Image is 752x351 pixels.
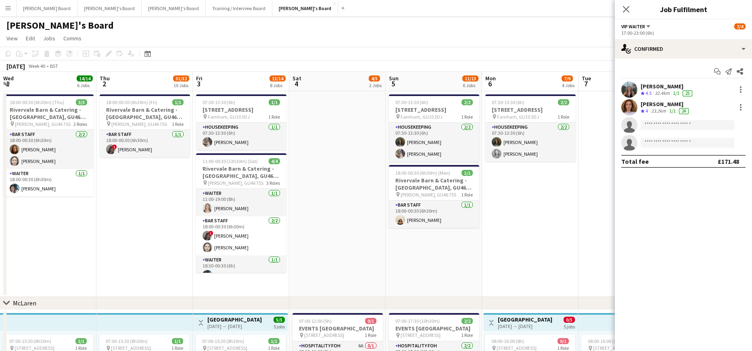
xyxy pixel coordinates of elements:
span: 18:00-00:30 (6h30m) (Thu) [10,99,64,105]
span: 07:00-15:30 (8h30m) [9,338,51,344]
span: View [6,35,18,42]
span: 11:00-00:30 (13h30m) (Sat) [203,158,258,164]
h3: [STREET_ADDRESS] [485,106,576,113]
div: 8 Jobs [270,82,285,88]
span: 31/32 [173,75,189,81]
span: 1 Role [268,345,280,351]
span: 1 Role [558,114,569,120]
button: Training / Interview Board [206,0,272,16]
span: Farnham, GU10 3DJ [497,114,539,120]
span: 2 Roles [73,121,87,127]
span: [PERSON_NAME], GU46 7SS [401,192,456,198]
h3: Rivervale Barn & Catering - [GEOGRAPHIC_DATA], GU46 7SS [100,106,190,121]
div: Total fee [621,157,649,165]
span: 3/3 [76,99,87,105]
span: 7/9 [562,75,573,81]
span: Fri [196,75,203,82]
span: 1 Role [365,332,376,338]
span: 1 Role [461,114,473,120]
span: Comms [63,35,81,42]
span: [STREET_ADDRESS] [207,345,247,351]
span: 2/2 [558,99,569,105]
div: [DATE] [6,62,25,70]
span: 2/2 [462,318,473,324]
span: 7 [581,79,591,88]
span: 1 [2,79,14,88]
span: 07:30-13:30 (6h) [203,99,235,105]
span: [PERSON_NAME], GU46 7SS [111,121,167,127]
app-card-role: Housekeeping1/107:30-13:30 (6h)[PERSON_NAME] [196,123,286,150]
app-job-card: 07:30-13:30 (6h)1/1[STREET_ADDRESS] Farnham, GU10 3DJ1 RoleHousekeeping1/107:30-13:30 (6h)[PERSON... [196,94,286,150]
span: [STREET_ADDRESS] [304,332,344,338]
span: 2/2 [462,99,473,105]
span: 5 [388,79,399,88]
span: 07:00-15:30 (8h30m) [202,338,244,344]
span: 1/1 [172,338,183,344]
app-card-role: Waiter1/111:00-19:00 (8h)[PERSON_NAME] [196,189,286,216]
span: 0/1 [365,318,376,324]
h3: EVENTS [GEOGRAPHIC_DATA] [292,325,383,332]
app-card-role: Waiter1/118:00-00:30 (6h30m)[PERSON_NAME] [3,169,94,196]
app-card-role: Housekeeping2/207:30-13:30 (6h)[PERSON_NAME][PERSON_NAME] [485,123,576,162]
div: 6 Jobs [77,82,92,88]
div: 10 Jobs [173,82,189,88]
span: ! [112,144,117,149]
div: Confirmed [615,39,752,58]
app-job-card: 07:30-13:30 (6h)2/2[STREET_ADDRESS] Farnham, GU10 3DJ1 RoleHousekeeping2/207:30-13:30 (6h)[PERSON... [485,94,576,162]
span: Sun [389,75,399,82]
span: Edit [26,35,35,42]
span: 5/5 [274,317,285,323]
button: VIP Waiter [621,23,652,29]
app-job-card: 18:00-00:30 (6h30m) (Mon)1/1Rivervale Barn & Catering - [GEOGRAPHIC_DATA], GU46 7SS [PERSON_NAME]... [389,165,479,228]
span: 3 Roles [266,180,280,186]
h3: Rivervale Barn & Catering - [GEOGRAPHIC_DATA], GU46 7SS [389,177,479,191]
div: £171.48 [718,157,739,165]
span: Farnham, GU10 3DJ [401,114,443,120]
app-job-card: 18:00-00:30 (6h30m) (Fri)1/1Rivervale Barn & Catering - [GEOGRAPHIC_DATA], GU46 7SS [PERSON_NAME]... [100,94,190,157]
span: 4/4 [269,158,280,164]
div: [DATE] → [DATE] [498,323,552,329]
div: 5 jobs [274,323,285,330]
span: 1/1 [269,99,280,105]
span: [STREET_ADDRESS] [401,332,441,338]
a: Jobs [40,33,58,44]
span: 4/5 [369,75,380,81]
span: 4.5 [645,90,652,96]
span: Thu [100,75,110,82]
app-card-role: BAR STAFF1/118:00-00:30 (6h30m)![PERSON_NAME] [100,130,190,157]
app-card-role: BAR STAFF2/218:00-00:30 (6h30m)[PERSON_NAME][PERSON_NAME] [3,130,94,169]
span: 13/14 [269,75,286,81]
div: [PERSON_NAME] [641,83,694,90]
span: Wed [3,75,14,82]
div: 2 Jobs [369,82,382,88]
span: [PERSON_NAME], GU46 7SS [15,121,71,127]
app-skills-label: 1/1 [669,108,676,114]
div: 07:30-13:30 (6h)2/2[STREET_ADDRESS] Farnham, GU10 3DJ1 RoleHousekeeping2/207:30-13:30 (6h)[PERSON... [389,94,479,162]
span: [STREET_ADDRESS] [15,345,54,351]
button: [PERSON_NAME] Board [17,0,77,16]
span: 18:00-00:30 (6h30m) (Fri) [106,99,157,105]
div: 23.2km [650,108,668,115]
span: 1 Role [461,192,473,198]
span: 1/1 [172,99,184,105]
span: 1 Role [171,345,183,351]
span: 2 [98,79,110,88]
app-card-role: Waiter1/118:30-00:30 (6h)[PERSON_NAME] [196,255,286,283]
span: 2/4 [734,23,746,29]
div: BST [50,63,58,69]
h3: [STREET_ADDRESS] [389,106,479,113]
a: Comms [60,33,85,44]
h3: Rivervale Barn & Catering - [GEOGRAPHIC_DATA], GU46 7SS [196,165,286,180]
span: [STREET_ADDRESS] [497,345,537,351]
div: 32.4km [653,90,671,97]
span: 4 [645,108,648,114]
span: 07:30-13:30 (6h) [395,99,428,105]
h3: [GEOGRAPHIC_DATA] [498,316,552,323]
span: 1 Role [557,345,569,351]
div: 11:00-00:30 (13h30m) (Sat)4/4Rivervale Barn & Catering - [GEOGRAPHIC_DATA], GU46 7SS [PERSON_NAME... [196,153,286,273]
span: 1/1 [462,170,473,176]
div: McLaren [13,299,36,307]
button: [PERSON_NAME]'s Board [77,0,142,16]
